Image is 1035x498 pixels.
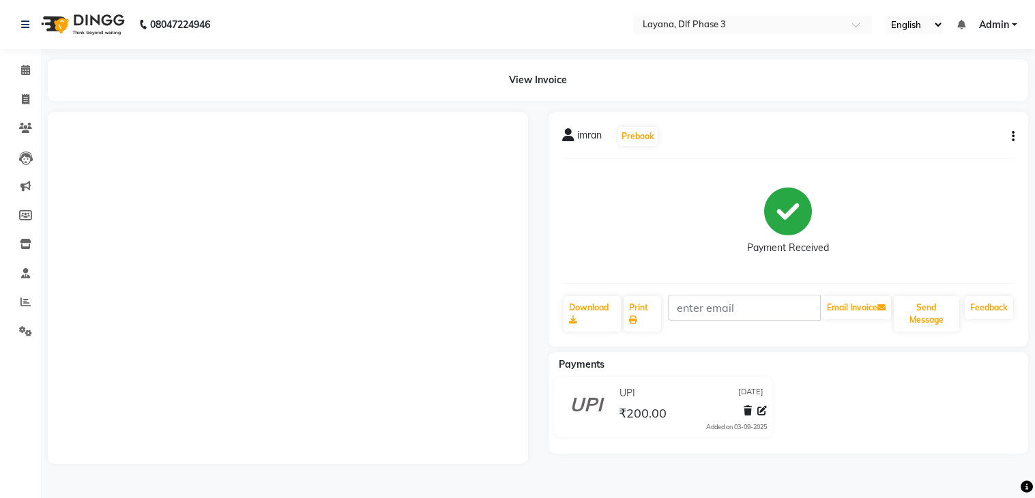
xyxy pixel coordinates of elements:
button: Email Invoice [821,296,891,319]
span: UPI [619,386,635,400]
a: Download [564,296,621,332]
span: Payments [559,358,604,370]
button: Send Message [894,296,959,332]
div: View Invoice [48,59,1028,101]
span: [DATE] [738,386,763,400]
span: imran [577,128,602,147]
span: ₹200.00 [619,405,667,424]
button: Prebook [618,127,658,146]
a: Feedback [965,296,1013,319]
b: 08047224946 [150,5,210,44]
div: Payment Received [747,241,829,255]
img: logo [35,5,128,44]
input: enter email [668,295,821,321]
a: Print [624,296,661,332]
span: Admin [979,18,1009,32]
div: Added on 03-09-2025 [706,422,767,432]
